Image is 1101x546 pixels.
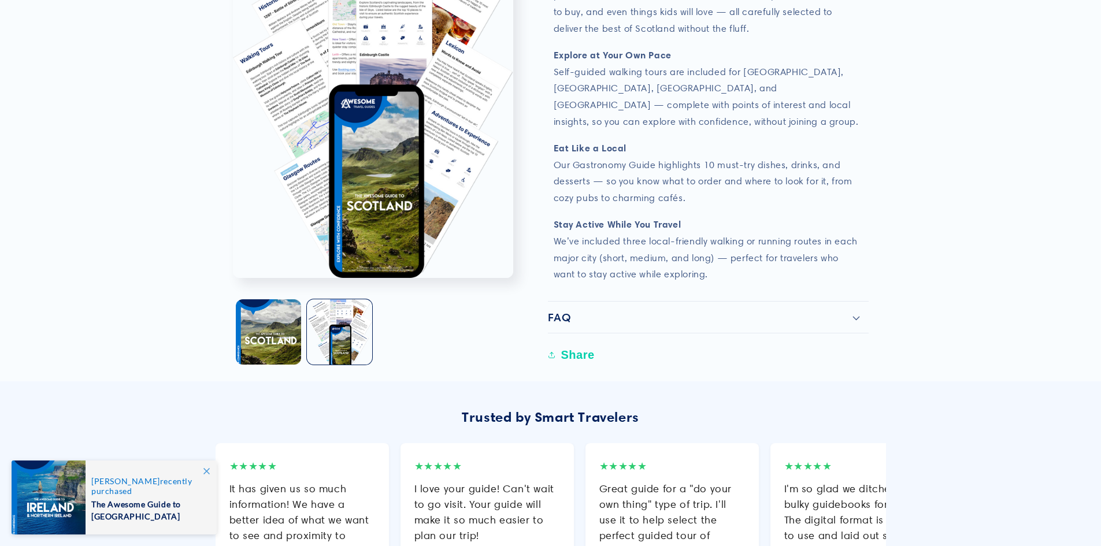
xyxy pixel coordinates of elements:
h2: FAQ [548,310,571,324]
div: Trusted by Smart Travelers [216,404,886,429]
p: We’ve included three local-friendly walking or running routes in each major city (short, medium, ... [554,216,863,283]
span: [PERSON_NAME] [91,476,160,486]
strong: Stay Active While You Travel [554,218,681,230]
div: I love your guide! Can't wait to go visit. Your guide will make it so much easier to plan our trip! [414,481,560,543]
strong: Explore at Your Own Pace [554,49,672,61]
button: Load image 2 in gallery view [307,299,372,365]
div: ★★★★★ [229,457,375,476]
span: recently purchased [91,476,205,496]
summary: FAQ [548,302,869,333]
button: Share [548,342,598,367]
div: ★★★★★ [784,457,930,476]
strong: Eat Like a Local [554,142,627,154]
div: ★★★★★ [599,457,745,476]
span: The Awesome Guide to [GEOGRAPHIC_DATA] [91,496,205,522]
div: ★★★★★ [414,457,560,476]
p: Our Gastronomy Guide highlights 10 must-try dishes, drinks, and desserts — so you know what to or... [554,140,863,207]
p: Self-guided walking tours are included for [GEOGRAPHIC_DATA], [GEOGRAPHIC_DATA], [GEOGRAPHIC_DATA... [554,47,863,131]
button: Load image 1 in gallery view [236,299,301,365]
